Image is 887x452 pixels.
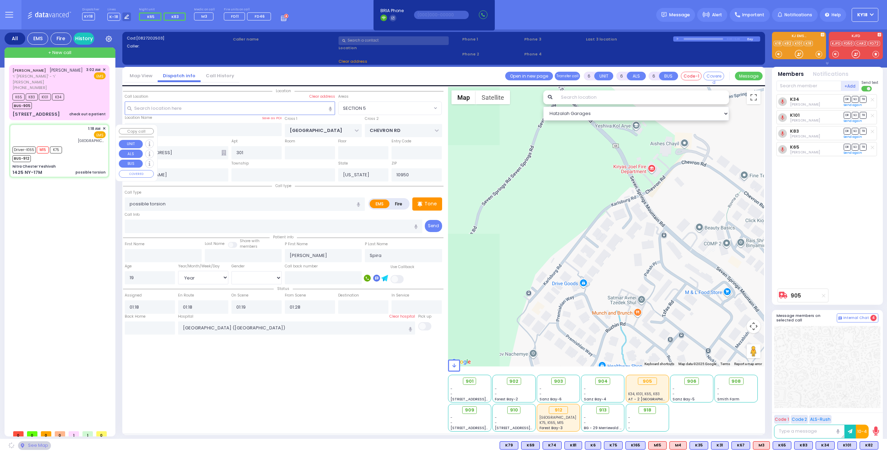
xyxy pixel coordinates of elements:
[554,378,563,385] span: 903
[521,441,540,450] div: BLS
[772,34,826,39] label: KJ EMS...
[852,8,878,22] button: KY18
[500,441,518,450] div: K79
[747,344,761,358] button: Drag Pegman onto the map to open Street View
[12,155,31,162] span: BUS-912
[509,378,518,385] span: 902
[773,441,791,450] div: BLS
[549,406,568,414] div: 912
[690,441,708,450] div: K35
[832,12,841,18] span: Help
[584,420,586,425] span: -
[178,264,228,269] div: Year/Month/Week/Day
[50,67,83,73] span: [PERSON_NAME]
[451,90,476,104] button: Show street map
[852,128,859,134] span: SO
[414,11,469,19] input: (000)000-00000
[627,72,646,80] button: ALS
[711,441,729,450] div: BLS
[543,441,562,450] div: K74
[124,72,158,79] a: Map View
[625,441,646,450] div: BLS
[794,441,813,450] div: K83
[790,102,820,107] span: Joel Heilbrun
[12,94,25,100] span: K65
[648,441,667,450] div: M15
[339,102,432,114] span: SECTION 5
[27,33,48,45] div: EMS
[673,391,675,397] span: -
[855,41,868,46] a: CAR2
[86,67,100,72] span: 3:02 AM
[753,441,770,450] div: ALS
[495,391,497,397] span: -
[564,441,582,450] div: BLS
[604,441,623,450] div: K75
[643,407,651,414] span: 918
[392,293,409,298] label: In Service
[790,97,799,102] a: K34
[94,72,106,79] span: EMS
[338,139,346,144] label: Floor
[12,102,32,109] span: BUS-905
[338,94,349,99] label: Areas
[392,161,397,166] label: ZIP
[262,116,282,121] label: Save as POI
[233,36,336,42] label: Caller name
[794,441,813,450] div: BLS
[861,85,872,92] label: Turn off text
[524,36,584,42] span: Phone 3
[790,150,820,155] span: Mordechai Weisz
[103,67,106,73] span: ✕
[628,415,666,420] div: -
[450,415,453,420] span: -
[585,441,601,450] div: BLS
[50,147,62,153] span: K75
[539,386,542,391] span: -
[139,8,188,12] label: Night unit
[790,128,799,134] a: K83
[201,14,207,19] span: M3
[495,386,497,391] span: -
[584,415,586,420] span: -
[783,41,793,46] a: K82
[841,81,859,91] button: +Add
[231,293,248,298] label: On Scene
[753,441,770,450] div: M3
[510,407,518,414] span: 910
[136,35,164,41] span: [0827202503]
[852,112,859,118] span: SO
[88,126,100,131] span: 1:18 AM
[625,441,646,450] div: K165
[103,126,106,132] span: ✕
[731,441,750,450] div: K67
[564,441,582,450] div: K81
[52,94,64,100] span: K34
[594,72,613,80] button: UNIT
[125,293,142,298] label: Assigned
[12,111,60,118] div: [STREET_ADDRESS]
[816,441,835,450] div: K34
[778,70,804,78] button: Members
[13,431,24,436] span: 0
[338,101,442,115] span: SECTION 5
[790,134,820,139] span: Dov Guttman
[338,293,359,298] label: Destination
[804,41,813,46] a: K18
[450,357,473,366] img: Google
[119,170,154,178] button: COVERED
[776,81,841,91] input: Search member
[389,314,415,319] label: Clear hospital
[12,164,56,169] div: Nitra Chester Yeshivah
[669,11,690,18] span: Message
[844,112,851,118] span: DR
[119,160,143,168] button: BUS
[27,431,37,436] span: 0
[127,43,230,49] label: Caller:
[476,90,510,104] button: Show satellite imagery
[418,314,431,319] label: Pick up
[838,317,842,320] img: comment-alt.png
[125,314,146,319] label: Back Home
[127,35,230,41] label: Cad:
[240,244,257,249] span: members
